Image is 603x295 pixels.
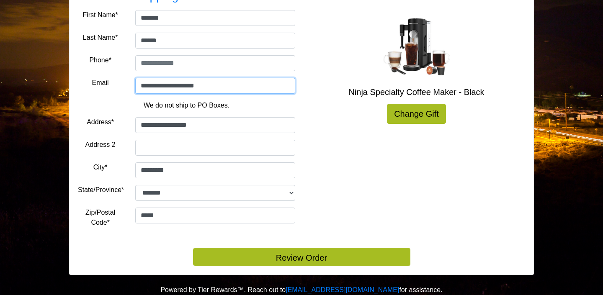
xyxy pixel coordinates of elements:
[89,55,111,65] label: Phone*
[383,18,450,75] img: Ninja Specialty Coffee Maker - Black
[85,140,116,150] label: Address 2
[78,185,124,195] label: State/Province*
[387,104,446,124] a: Change Gift
[78,208,123,228] label: Zip/Postal Code*
[84,100,289,110] p: We do not ship to PO Boxes.
[193,248,410,266] button: Review Order
[92,78,109,88] label: Email
[93,162,108,172] label: City*
[308,87,525,97] h5: Ninja Specialty Coffee Maker - Black
[82,10,118,20] label: First Name*
[286,286,399,293] a: [EMAIL_ADDRESS][DOMAIN_NAME]
[160,286,442,293] span: Powered by Tier Rewards™. Reach out to for assistance.
[87,117,114,127] label: Address*
[83,33,118,43] label: Last Name*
